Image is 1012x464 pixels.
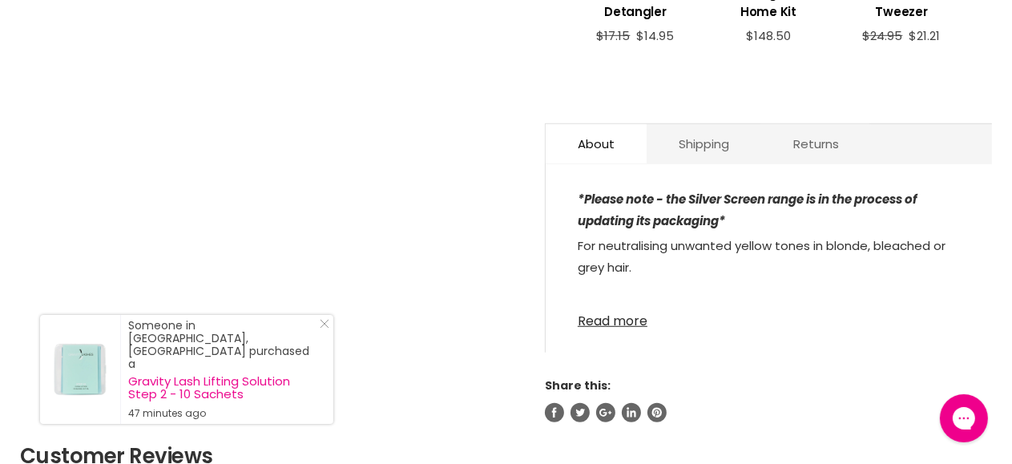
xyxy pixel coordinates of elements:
[647,124,761,163] a: Shipping
[909,27,941,44] span: $21.21
[932,389,996,448] iframe: Gorgias live chat messenger
[578,191,917,229] strong: *Please note - the Silver Screen range is in the process of updating it
[578,305,960,329] a: Read more
[40,315,120,424] a: Visit product page
[546,124,647,163] a: About
[320,319,329,329] svg: Close Icon
[545,377,611,393] span: Share this:
[128,319,317,420] div: Someone in [GEOGRAPHIC_DATA], [GEOGRAPHIC_DATA] purchased a
[637,27,675,44] span: $14.95
[313,319,329,335] a: Close Notification
[761,124,871,163] a: Returns
[578,235,960,454] p: For neutralising unwanted yellow tones in blonde, bleached or grey hair. Counteract and neutraliz...
[863,27,903,44] span: $24.95
[128,407,317,420] small: 47 minutes ago
[597,27,631,44] span: $17.15
[128,375,317,401] a: Gravity Lash Lifting Solution Step 2 - 10 Sachets
[545,378,992,422] aside: Share this:
[644,212,725,229] strong: s packaging*
[746,27,791,44] span: $148.50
